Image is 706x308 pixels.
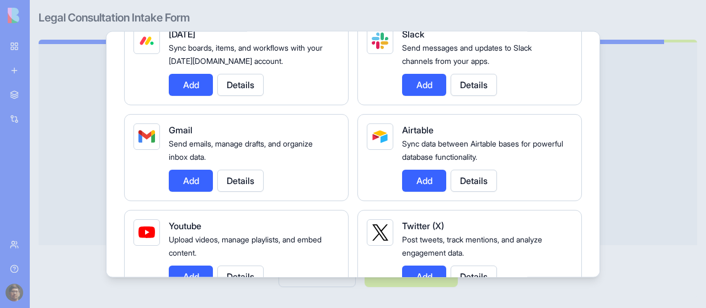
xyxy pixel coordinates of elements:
[402,125,434,136] span: Airtable
[402,266,446,288] button: Add
[451,74,497,96] button: Details
[217,266,264,288] button: Details
[402,29,424,40] span: Slack
[402,74,446,96] button: Add
[402,220,444,231] span: Twitter (X)
[402,235,542,257] span: Post tweets, track mentions, and analyze engagement data.
[402,43,532,66] span: Send messages and updates to Slack channels from your apps.
[169,43,323,66] span: Sync boards, items, and workflows with your [DATE][DOMAIN_NAME] account.
[169,29,195,40] span: [DATE]
[169,266,213,288] button: Add
[451,170,497,192] button: Details
[169,139,313,161] span: Send emails, manage drafts, and organize inbox data.
[169,170,213,192] button: Add
[217,74,264,96] button: Details
[169,235,322,257] span: Upload videos, manage playlists, and embed content.
[169,74,213,96] button: Add
[169,220,201,231] span: Youtube
[451,266,497,288] button: Details
[217,170,264,192] button: Details
[402,139,563,161] span: Sync data between Airtable bases for powerful database functionality.
[169,125,192,136] span: Gmail
[402,170,446,192] button: Add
